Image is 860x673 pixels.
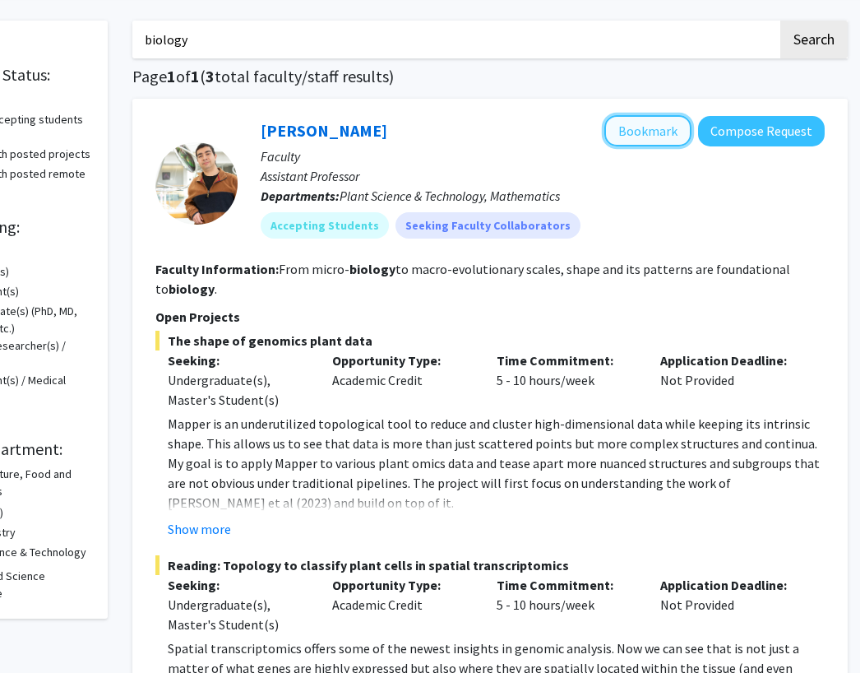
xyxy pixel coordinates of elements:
[191,66,200,86] span: 1
[395,212,580,239] mat-chip: Seeking Faculty Collaborators
[132,21,778,58] input: Search Keywords
[660,575,800,595] p: Application Deadline:
[261,120,387,141] a: [PERSON_NAME]
[168,350,307,370] p: Seeking:
[332,350,472,370] p: Opportunity Type:
[168,414,825,513] p: Mapper is an underutilized topological tool to reduce and cluster high-dimensional data while kee...
[132,67,848,86] h1: Page of ( total faculty/staff results)
[648,350,812,410] div: Not Provided
[12,599,70,661] iframe: Chat
[698,116,825,146] button: Compose Request to Erik Amézquita
[484,575,649,634] div: 5 - 10 hours/week
[155,307,825,327] p: Open Projects
[340,188,560,204] span: Plant Science & Technology, Mathematics
[320,350,484,410] div: Academic Credit
[168,370,307,410] div: Undergraduate(s), Master's Student(s)
[780,21,848,58] button: Search
[168,519,231,539] button: Show more
[648,575,812,634] div: Not Provided
[660,350,800,370] p: Application Deadline:
[261,212,389,239] mat-chip: Accepting Students
[349,261,395,277] b: biology
[332,575,472,595] p: Opportunity Type:
[497,350,636,370] p: Time Commitment:
[484,350,649,410] div: 5 - 10 hours/week
[169,281,215,297] b: biology
[155,261,279,277] b: Faculty Information:
[155,261,790,297] fg-read-more: From micro- to macro-evolutionary scales, shape and its patterns are foundational to .
[168,595,307,634] div: Undergraduate(s), Master's Student(s)
[168,575,307,595] p: Seeking:
[261,188,340,204] b: Departments:
[206,66,215,86] span: 3
[320,575,484,634] div: Academic Credit
[155,331,825,350] span: The shape of genomics plant data
[261,146,825,166] p: Faculty
[497,575,636,595] p: Time Commitment:
[167,66,176,86] span: 1
[604,115,691,146] button: Add Erik Amézquita to Bookmarks
[155,555,825,575] span: Reading: Topology to classify plant cells in spatial transcriptomics
[261,166,825,186] p: Assistant Professor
